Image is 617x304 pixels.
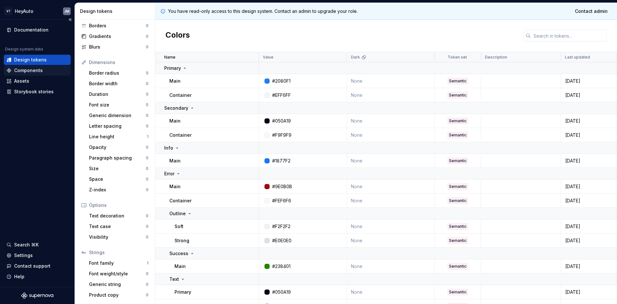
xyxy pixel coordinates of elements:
div: 0 [146,213,148,218]
div: 1 [147,261,148,266]
td: None [347,180,435,194]
div: #2080F1 [272,78,291,84]
p: Error [164,170,174,177]
p: Text [169,276,179,282]
td: None [347,154,435,168]
div: Letter spacing [89,123,146,129]
div: Design tokens [80,8,152,14]
span: Contact admin [575,8,608,14]
a: Design tokens [4,55,71,65]
div: [DATE] [561,223,616,230]
div: [DATE] [561,158,616,164]
div: 0 [146,292,148,298]
div: Search ⌘K [14,242,39,248]
div: Help [14,273,24,280]
div: Semantic [448,158,468,164]
div: Semantic [448,118,468,124]
div: Dimensions [89,59,148,66]
div: [DATE] [561,263,616,270]
td: None [347,74,435,88]
p: Container [169,132,192,138]
div: #1877F2 [272,158,291,164]
p: Info [164,145,173,151]
button: Collapse sidebar [66,15,75,24]
div: Semantic [448,223,468,230]
p: You have read-only access to this design system. Contact an admin to upgrade your role. [168,8,358,14]
div: 0 [146,70,148,76]
div: Z-index [89,187,146,193]
a: Generic dimension0 [86,110,151,121]
a: Settings [4,250,71,261]
div: Space [89,176,146,182]
div: [DATE] [561,198,616,204]
a: Generic string0 [86,279,151,290]
div: Semantic [448,289,468,295]
a: Line height1 [86,132,151,142]
div: 0 [146,224,148,229]
p: Name [164,55,175,60]
div: #EFF6FF [272,92,291,98]
div: [DATE] [561,118,616,124]
div: [DATE] [561,237,616,244]
div: Strings [89,249,148,256]
div: [DATE] [561,78,616,84]
td: None [347,128,435,142]
p: Container [169,92,192,98]
a: Space0 [86,174,151,184]
div: Font weight/style [89,271,146,277]
div: 0 [146,92,148,97]
a: Size0 [86,163,151,174]
div: Design system data [5,47,43,52]
div: 1 [147,134,148,139]
div: Generic dimension [89,112,146,119]
a: Documentation [4,25,71,35]
div: #9E0B0B [272,183,292,190]
div: 0 [146,187,148,192]
div: Semantic [448,198,468,204]
div: [DATE] [561,132,616,138]
div: Line height [89,134,147,140]
div: Duration [89,91,146,97]
div: 0 [146,235,148,240]
a: Visibility0 [86,232,151,242]
div: JM [64,9,69,14]
div: #FEF6F6 [272,198,291,204]
div: 0 [146,282,148,287]
div: Components [14,67,43,74]
a: Gradients0 [79,31,151,41]
div: 0 [146,34,148,39]
p: Main [169,78,181,84]
div: #050A19 [272,118,291,124]
div: Borders [89,23,146,29]
p: Main [169,158,181,164]
div: Text decoration [89,213,146,219]
div: Semantic [448,237,468,244]
td: None [347,114,435,128]
svg: Supernova Logo [21,292,53,299]
a: Components [4,65,71,76]
p: Description [485,55,507,60]
div: [DATE] [561,92,616,98]
div: Options [89,202,148,208]
p: Primary [164,65,181,71]
a: Font weight/style0 [86,269,151,279]
input: Search in tokens... [531,30,607,41]
div: Storybook stories [14,88,54,95]
p: Token set [448,55,467,60]
div: Semantic [448,183,468,190]
a: Border radius0 [86,68,151,78]
div: 0 [146,102,148,107]
div: Semantic [448,132,468,138]
div: #F2F2F2 [272,223,291,230]
div: Settings [14,252,33,259]
p: Last updated [565,55,590,60]
div: HeyAuto [15,8,33,14]
div: #238401 [272,263,291,270]
div: VT [4,7,12,15]
div: #050A19 [272,289,291,295]
div: [DATE] [561,183,616,190]
div: Semantic [448,92,468,98]
div: 0 [146,145,148,150]
a: Paragraph spacing0 [86,153,151,163]
div: Paragraph spacing [89,155,146,161]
